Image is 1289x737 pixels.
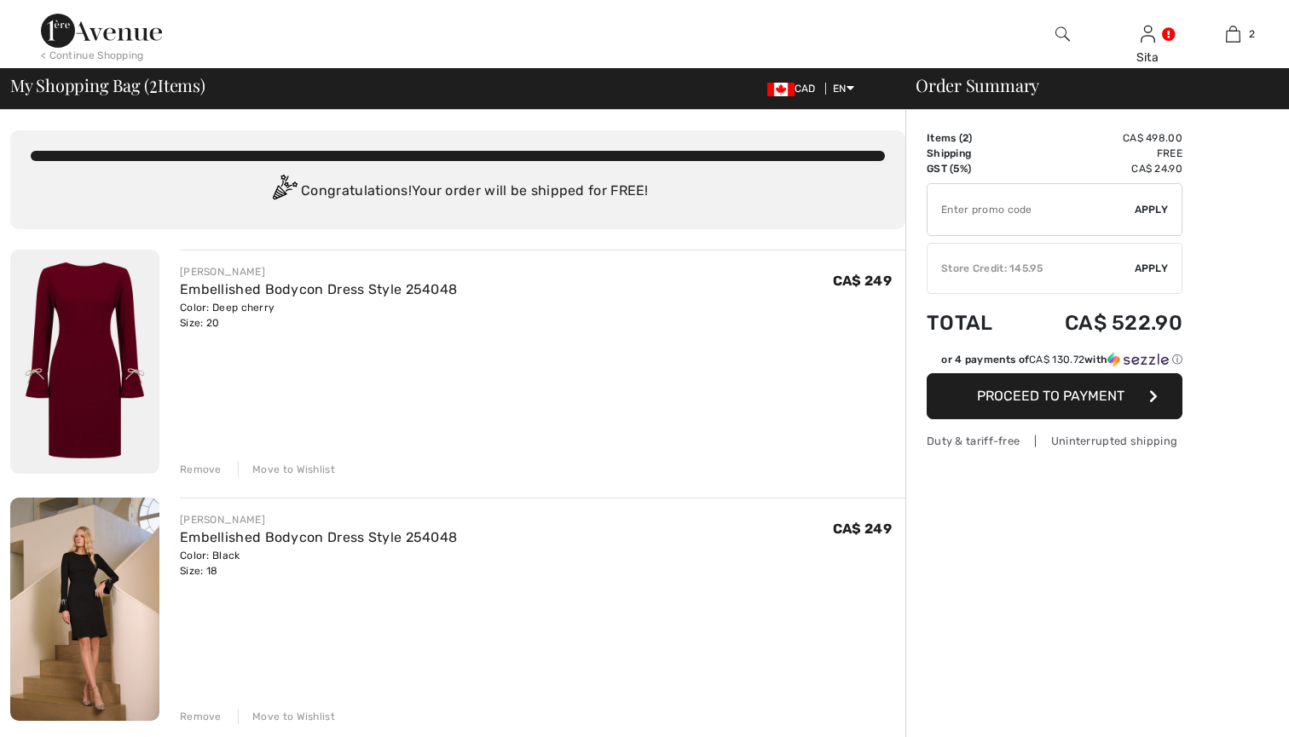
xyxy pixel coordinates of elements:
a: Sign In [1141,26,1155,42]
div: or 4 payments ofCA$ 130.72withSezzle Click to learn more about Sezzle [927,352,1182,373]
a: Embellished Bodycon Dress Style 254048 [180,281,457,297]
div: Store Credit: 145.95 [928,261,1135,276]
div: Remove [180,709,222,724]
span: Apply [1135,202,1169,217]
span: CAD [767,83,823,95]
img: My Info [1141,24,1155,44]
td: CA$ 498.00 [1019,130,1182,146]
div: < Continue Shopping [41,48,144,63]
div: Color: Black Size: 18 [180,548,457,579]
a: Embellished Bodycon Dress Style 254048 [180,529,457,545]
span: 2 [1249,26,1255,42]
span: 2 [962,132,968,144]
img: Congratulation2.svg [267,175,301,209]
input: Promo code [928,184,1135,235]
div: Duty & tariff-free | Uninterrupted shipping [927,433,1182,449]
span: Apply [1135,261,1169,276]
div: Move to Wishlist [238,709,335,724]
div: [PERSON_NAME] [180,512,457,527]
div: Color: Deep cherry Size: 20 [180,300,457,331]
div: [PERSON_NAME] [180,264,457,279]
img: 1ère Avenue [41,14,162,48]
td: Items ( ) [927,130,1019,146]
span: Proceed to Payment [977,388,1124,404]
a: 2 [1191,24,1275,44]
img: Canadian Dollar [767,83,795,96]
span: My Shopping Bag ( Items) [10,77,205,94]
img: search the website [1055,24,1070,44]
div: or 4 payments of with [941,352,1182,367]
div: Move to Wishlist [238,462,335,477]
button: Proceed to Payment [927,373,1182,419]
td: Free [1019,146,1182,161]
img: Embellished Bodycon Dress Style 254048 [10,250,159,474]
div: Remove [180,462,222,477]
td: CA$ 24.90 [1019,161,1182,176]
span: 2 [149,72,158,95]
img: Sezzle [1107,352,1169,367]
div: Sita [1106,49,1189,66]
span: EN [833,83,854,95]
td: CA$ 522.90 [1019,294,1182,352]
span: CA$ 249 [833,521,892,537]
img: Embellished Bodycon Dress Style 254048 [10,498,159,722]
td: GST (5%) [927,161,1019,176]
span: CA$ 249 [833,273,892,289]
td: Total [927,294,1019,352]
span: CA$ 130.72 [1029,354,1084,366]
img: My Bag [1226,24,1240,44]
div: Congratulations! Your order will be shipped for FREE! [31,175,885,209]
td: Shipping [927,146,1019,161]
div: Order Summary [895,77,1279,94]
